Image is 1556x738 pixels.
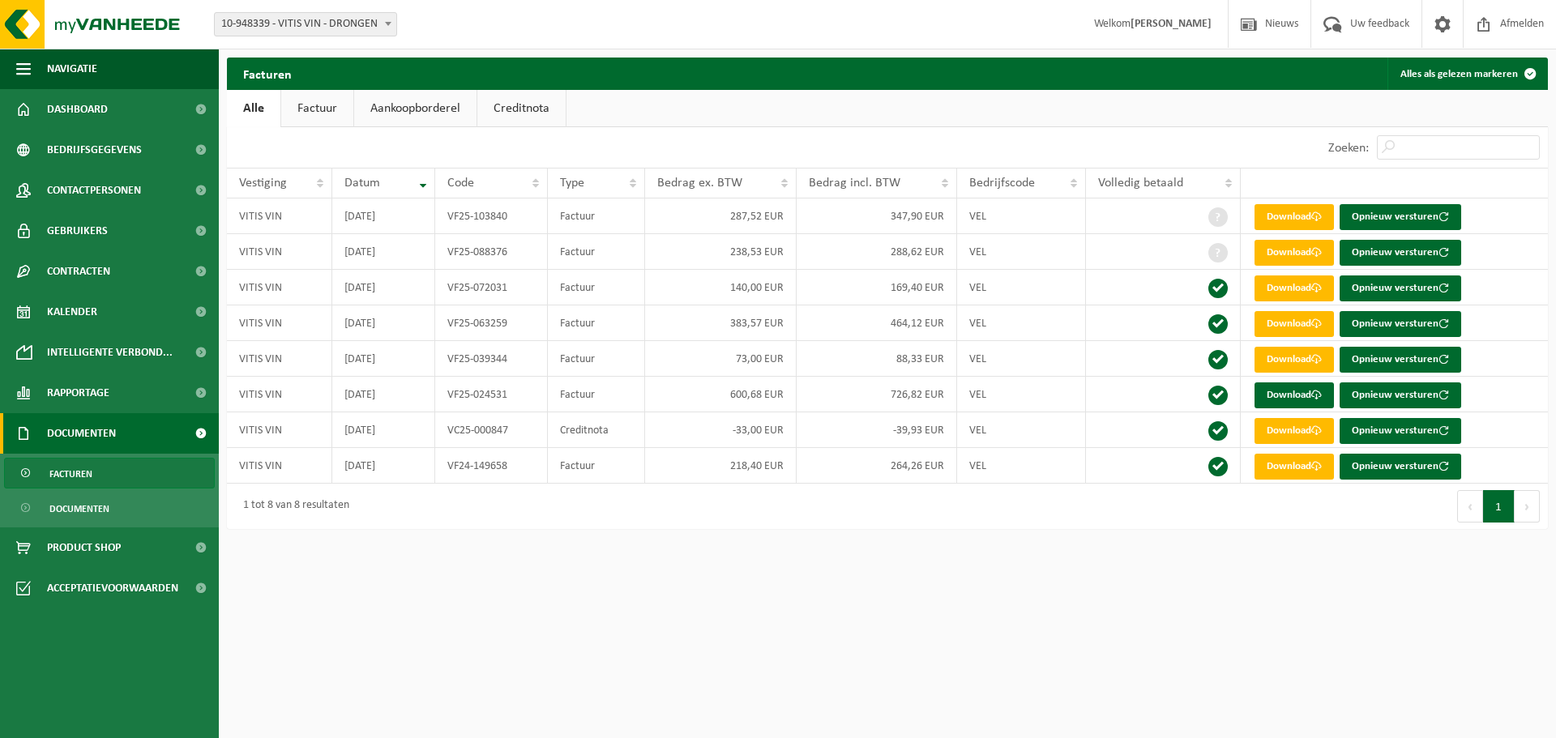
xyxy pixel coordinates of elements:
[1255,240,1334,266] a: Download
[4,493,215,523] a: Documenten
[548,234,645,270] td: Factuur
[1340,311,1461,337] button: Opnieuw versturen
[47,130,142,170] span: Bedrijfsgegevens
[548,412,645,448] td: Creditnota
[227,377,332,412] td: VITIS VIN
[49,493,109,524] span: Documenten
[281,90,353,127] a: Factuur
[47,89,108,130] span: Dashboard
[1340,275,1461,301] button: Opnieuw versturen
[548,198,645,234] td: Factuur
[227,448,332,484] td: VITIS VIN
[435,234,549,270] td: VF25-088376
[645,198,797,234] td: 287,52 EUR
[435,448,549,484] td: VF24-149658
[47,527,121,568] span: Product Shop
[645,234,797,270] td: 238,53 EUR
[215,13,396,36] span: 10-948339 - VITIS VIN - DRONGEN
[1387,58,1546,90] button: Alles als gelezen markeren
[227,198,332,234] td: VITIS VIN
[548,448,645,484] td: Factuur
[645,341,797,377] td: 73,00 EUR
[332,198,434,234] td: [DATE]
[354,90,477,127] a: Aankoopborderel
[1255,418,1334,444] a: Download
[645,377,797,412] td: 600,68 EUR
[332,341,434,377] td: [DATE]
[227,270,332,305] td: VITIS VIN
[548,270,645,305] td: Factuur
[957,234,1086,270] td: VEL
[1255,204,1334,230] a: Download
[332,412,434,448] td: [DATE]
[797,270,957,305] td: 169,40 EUR
[47,292,97,332] span: Kalender
[227,90,280,127] a: Alle
[47,211,108,251] span: Gebruikers
[227,58,308,89] h2: Facturen
[548,341,645,377] td: Factuur
[477,90,566,127] a: Creditnota
[645,270,797,305] td: 140,00 EUR
[227,341,332,377] td: VITIS VIN
[227,412,332,448] td: VITIS VIN
[435,341,549,377] td: VF25-039344
[797,198,957,234] td: 347,90 EUR
[332,305,434,341] td: [DATE]
[235,492,349,521] div: 1 tot 8 van 8 resultaten
[447,177,474,190] span: Code
[49,459,92,489] span: Facturen
[1255,454,1334,480] a: Download
[332,448,434,484] td: [DATE]
[1098,177,1183,190] span: Volledig betaald
[1255,275,1334,301] a: Download
[957,305,1086,341] td: VEL
[47,332,173,373] span: Intelligente verbond...
[47,251,110,292] span: Contracten
[548,305,645,341] td: Factuur
[47,49,97,89] span: Navigatie
[1255,311,1334,337] a: Download
[957,448,1086,484] td: VEL
[1340,382,1461,408] button: Opnieuw versturen
[47,170,141,211] span: Contactpersonen
[645,448,797,484] td: 218,40 EUR
[645,412,797,448] td: -33,00 EUR
[957,412,1086,448] td: VEL
[435,305,549,341] td: VF25-063259
[797,305,957,341] td: 464,12 EUR
[1340,204,1461,230] button: Opnieuw versturen
[239,177,287,190] span: Vestiging
[957,270,1086,305] td: VEL
[435,377,549,412] td: VF25-024531
[47,413,116,454] span: Documenten
[797,412,957,448] td: -39,93 EUR
[214,12,397,36] span: 10-948339 - VITIS VIN - DRONGEN
[797,341,957,377] td: 88,33 EUR
[957,198,1086,234] td: VEL
[4,458,215,488] a: Facturen
[957,341,1086,377] td: VEL
[332,270,434,305] td: [DATE]
[1457,490,1483,523] button: Previous
[1255,347,1334,373] a: Download
[435,198,549,234] td: VF25-103840
[332,234,434,270] td: [DATE]
[47,373,109,413] span: Rapportage
[797,234,957,270] td: 288,62 EUR
[645,305,797,341] td: 383,57 EUR
[797,448,957,484] td: 264,26 EUR
[435,270,549,305] td: VF25-072031
[1131,18,1212,30] strong: [PERSON_NAME]
[957,377,1086,412] td: VEL
[809,177,900,190] span: Bedrag incl. BTW
[548,377,645,412] td: Factuur
[1340,240,1461,266] button: Opnieuw versturen
[1483,490,1515,523] button: 1
[1340,347,1461,373] button: Opnieuw versturen
[657,177,742,190] span: Bedrag ex. BTW
[797,377,957,412] td: 726,82 EUR
[1340,418,1461,444] button: Opnieuw versturen
[1515,490,1540,523] button: Next
[969,177,1035,190] span: Bedrijfscode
